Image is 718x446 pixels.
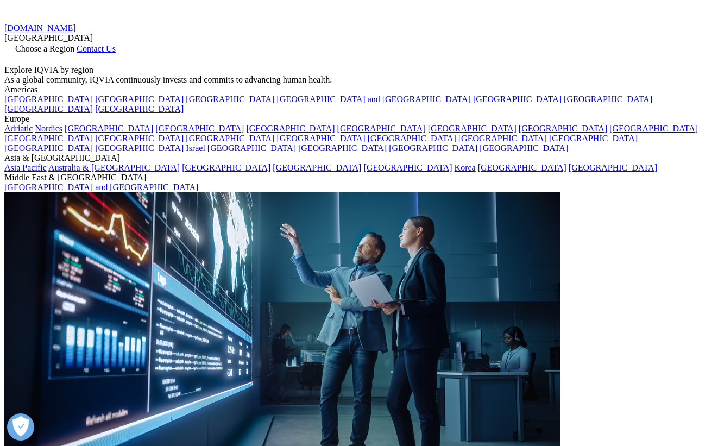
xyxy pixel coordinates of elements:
[7,413,34,441] button: Open Preferences
[4,85,714,95] div: Americas
[207,143,296,153] a: [GEOGRAPHIC_DATA]
[95,143,184,153] a: [GEOGRAPHIC_DATA]
[4,95,93,104] a: [GEOGRAPHIC_DATA]
[4,173,714,183] div: Middle East & [GEOGRAPHIC_DATA]
[4,183,198,192] a: [GEOGRAPHIC_DATA] and [GEOGRAPHIC_DATA]
[389,143,477,153] a: [GEOGRAPHIC_DATA]
[95,134,184,143] a: [GEOGRAPHIC_DATA]
[65,124,153,133] a: [GEOGRAPHIC_DATA]
[298,143,387,153] a: [GEOGRAPHIC_DATA]
[4,153,714,163] div: Asia & [GEOGRAPHIC_DATA]
[4,163,47,172] a: Asia Pacific
[48,163,180,172] a: Australia & [GEOGRAPHIC_DATA]
[4,33,714,43] div: [GEOGRAPHIC_DATA]
[455,163,476,172] a: Korea
[363,163,452,172] a: [GEOGRAPHIC_DATA]
[519,124,607,133] a: [GEOGRAPHIC_DATA]
[186,95,274,104] a: [GEOGRAPHIC_DATA]
[273,163,361,172] a: [GEOGRAPHIC_DATA]
[4,114,714,124] div: Europe
[609,124,698,133] a: [GEOGRAPHIC_DATA]
[4,104,93,114] a: [GEOGRAPHIC_DATA]
[4,75,714,85] div: As a global community, IQVIA continuously invests and commits to advancing human health.
[77,44,116,53] a: Contact Us
[564,95,652,104] a: [GEOGRAPHIC_DATA]
[35,124,62,133] a: Nordics
[246,124,335,133] a: [GEOGRAPHIC_DATA]
[4,65,714,75] div: Explore IQVIA by region
[480,143,568,153] a: [GEOGRAPHIC_DATA]
[458,134,547,143] a: [GEOGRAPHIC_DATA]
[368,134,456,143] a: [GEOGRAPHIC_DATA]
[155,124,244,133] a: [GEOGRAPHIC_DATA]
[337,124,426,133] a: [GEOGRAPHIC_DATA]
[95,104,184,114] a: [GEOGRAPHIC_DATA]
[569,163,657,172] a: [GEOGRAPHIC_DATA]
[276,95,470,104] a: [GEOGRAPHIC_DATA] and [GEOGRAPHIC_DATA]
[473,95,562,104] a: [GEOGRAPHIC_DATA]
[4,143,93,153] a: [GEOGRAPHIC_DATA]
[276,134,365,143] a: [GEOGRAPHIC_DATA]
[428,124,517,133] a: [GEOGRAPHIC_DATA]
[4,124,33,133] a: Adriatic
[186,134,274,143] a: [GEOGRAPHIC_DATA]
[549,134,638,143] a: [GEOGRAPHIC_DATA]
[4,134,93,143] a: [GEOGRAPHIC_DATA]
[4,23,76,33] a: [DOMAIN_NAME]
[478,163,566,172] a: [GEOGRAPHIC_DATA]
[182,163,270,172] a: [GEOGRAPHIC_DATA]
[186,143,205,153] a: Israel
[95,95,184,104] a: [GEOGRAPHIC_DATA]
[15,44,74,53] span: Choose a Region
